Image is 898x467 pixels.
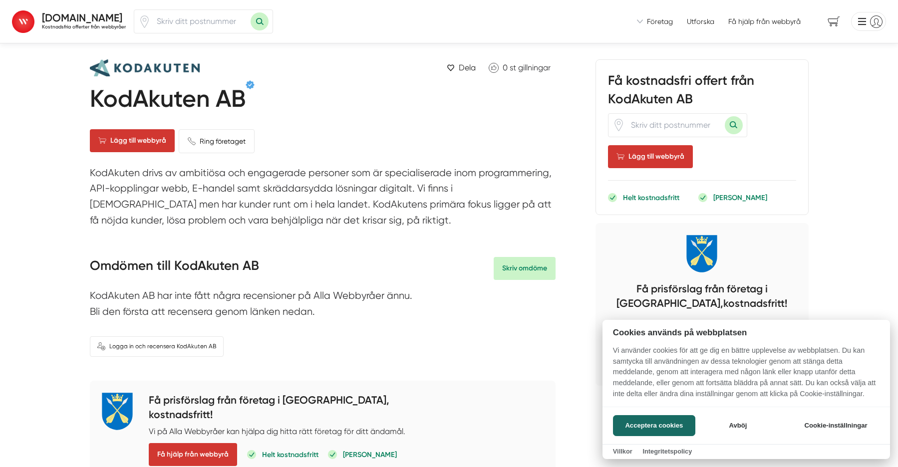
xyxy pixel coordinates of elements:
[792,415,880,436] button: Cookie-inställningar
[602,328,890,337] h2: Cookies används på webbplatsen
[602,345,890,406] p: Vi använder cookies för att ge dig en bättre upplevelse av webbplatsen. Du kan samtycka till anvä...
[698,415,778,436] button: Avböj
[613,448,632,455] a: Villkor
[613,415,695,436] button: Acceptera cookies
[642,448,692,455] a: Integritetspolicy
